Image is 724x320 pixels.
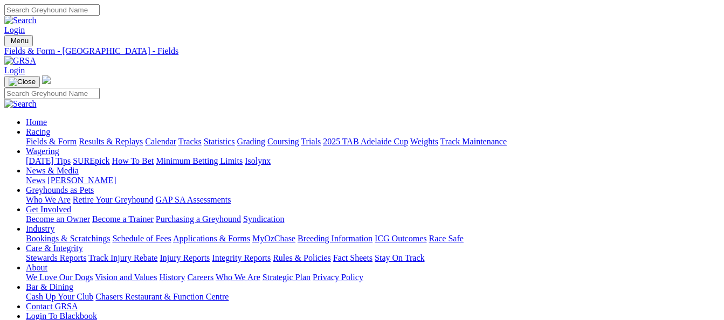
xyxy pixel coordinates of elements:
[26,137,77,146] a: Fields & Form
[243,214,284,224] a: Syndication
[273,253,331,262] a: Rules & Policies
[47,176,116,185] a: [PERSON_NAME]
[440,137,507,146] a: Track Maintenance
[156,214,241,224] a: Purchasing a Greyhound
[4,35,33,46] button: Toggle navigation
[252,234,295,243] a: MyOzChase
[333,253,373,262] a: Fact Sheets
[156,195,231,204] a: GAP SA Assessments
[173,234,250,243] a: Applications & Forms
[375,234,426,243] a: ICG Outcomes
[26,273,93,282] a: We Love Our Dogs
[212,253,271,262] a: Integrity Reports
[73,195,154,204] a: Retire Your Greyhound
[95,292,229,301] a: Chasers Restaurant & Function Centre
[204,137,235,146] a: Statistics
[26,234,110,243] a: Bookings & Scratchings
[4,4,100,16] input: Search
[26,185,94,194] a: Greyhounds as Pets
[26,214,90,224] a: Become an Owner
[88,253,157,262] a: Track Injury Rebate
[298,234,373,243] a: Breeding Information
[26,127,50,136] a: Racing
[26,147,59,156] a: Wagering
[26,224,54,233] a: Industry
[26,176,720,185] div: News & Media
[73,156,109,165] a: SUREpick
[4,56,36,66] img: GRSA
[145,137,176,146] a: Calendar
[26,263,47,272] a: About
[26,205,71,214] a: Get Involved
[313,273,363,282] a: Privacy Policy
[4,76,40,88] button: Toggle navigation
[112,156,154,165] a: How To Bet
[92,214,154,224] a: Become a Trainer
[160,253,210,262] a: Injury Reports
[26,302,78,311] a: Contact GRSA
[26,253,720,263] div: Care & Integrity
[410,137,438,146] a: Weights
[42,75,51,84] img: logo-grsa-white.png
[375,253,424,262] a: Stay On Track
[26,156,71,165] a: [DATE] Tips
[9,78,36,86] img: Close
[26,292,720,302] div: Bar & Dining
[26,214,720,224] div: Get Involved
[26,253,86,262] a: Stewards Reports
[26,166,79,175] a: News & Media
[26,137,720,147] div: Racing
[4,99,37,109] img: Search
[4,66,25,75] a: Login
[95,273,157,282] a: Vision and Values
[267,137,299,146] a: Coursing
[4,16,37,25] img: Search
[245,156,271,165] a: Isolynx
[323,137,408,146] a: 2025 TAB Adelaide Cup
[11,37,29,45] span: Menu
[159,273,185,282] a: History
[26,156,720,166] div: Wagering
[26,195,71,204] a: Who We Are
[26,234,720,244] div: Industry
[237,137,265,146] a: Grading
[4,88,100,99] input: Search
[26,195,720,205] div: Greyhounds as Pets
[26,117,47,127] a: Home
[26,282,73,291] a: Bar & Dining
[4,46,720,56] a: Fields & Form - [GEOGRAPHIC_DATA] - Fields
[26,292,93,301] a: Cash Up Your Club
[187,273,213,282] a: Careers
[4,25,25,34] a: Login
[26,273,720,282] div: About
[301,137,321,146] a: Trials
[112,234,171,243] a: Schedule of Fees
[26,244,83,253] a: Care & Integrity
[26,176,45,185] a: News
[429,234,463,243] a: Race Safe
[79,137,143,146] a: Results & Replays
[216,273,260,282] a: Who We Are
[156,156,243,165] a: Minimum Betting Limits
[263,273,311,282] a: Strategic Plan
[178,137,202,146] a: Tracks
